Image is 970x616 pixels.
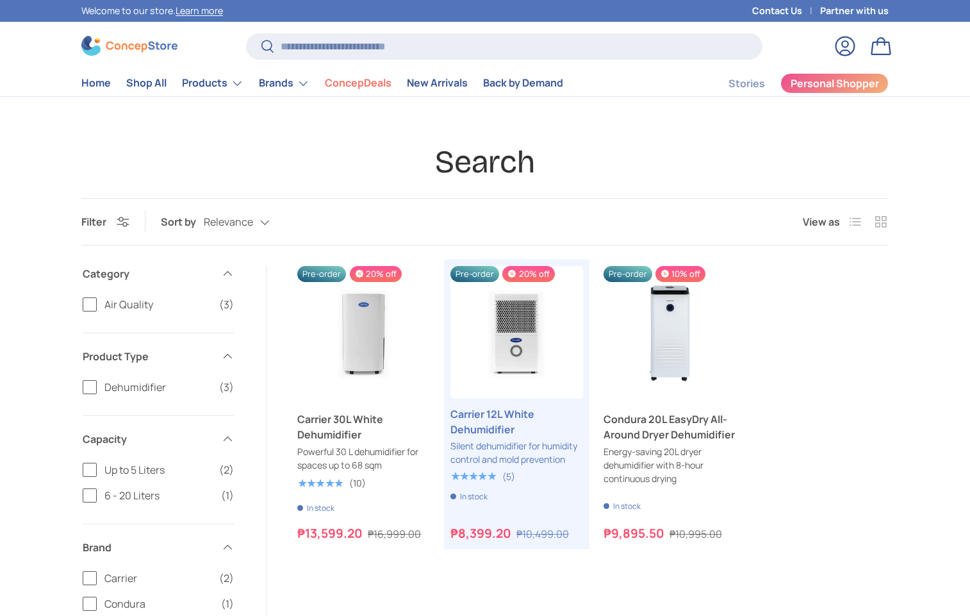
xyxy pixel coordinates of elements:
[297,266,430,399] a: Carrier 30L White Dehumidifier
[604,412,736,442] a: Condura 20L EasyDry All-Around Dryer Dehumidifier
[251,71,317,96] summary: Brands
[104,488,213,503] span: 6 - 20 Liters
[104,596,213,612] span: Condura
[81,215,106,229] span: Filter
[104,570,211,586] span: Carrier
[182,71,243,96] a: Products
[450,406,583,437] a: Carrier 12L White Dehumidifier
[325,71,391,96] a: ConcepDeals
[83,540,213,555] span: Brand
[104,462,211,478] span: Up to 5 Liters
[81,71,563,96] nav: Primary
[83,431,213,447] span: Capacity
[791,78,879,88] span: Personal Shopper
[820,4,889,18] a: Partner with us
[780,73,889,94] a: Personal Shopper
[83,251,234,297] summary: Category
[803,214,840,229] span: View as
[204,216,253,228] span: Relevance
[219,462,234,478] span: (2)
[483,71,563,96] a: Back by Demand
[655,266,705,282] span: 10% off
[204,211,295,233] button: Relevance
[221,488,234,503] span: (1)
[728,71,765,96] a: Stories
[83,524,234,570] summary: Brand
[297,412,430,442] a: Carrier 30L White Dehumidifier
[350,266,402,282] span: 20% off
[450,266,499,282] span: Pre-order
[219,297,234,312] span: (3)
[126,71,167,96] a: Shop All
[297,266,346,282] span: Pre-order
[176,4,223,17] a: Learn more
[502,266,554,282] span: 20% off
[219,570,234,586] span: (2)
[604,266,652,282] span: Pre-order
[83,333,234,379] summary: Product Type
[81,142,889,182] h1: Search
[219,379,234,395] span: (3)
[104,379,211,395] span: Dehumidifier
[83,349,213,364] span: Product Type
[161,214,204,229] label: Sort by
[259,71,309,96] a: Brands
[81,4,223,18] p: Welcome to our store.
[83,266,213,281] span: Category
[604,266,736,399] a: Condura 20L EasyDry All-Around Dryer Dehumidifier
[83,416,234,462] summary: Capacity
[221,596,234,612] span: (1)
[450,266,583,399] a: Carrier 12L White Dehumidifier
[698,71,889,96] nav: Secondary
[81,71,111,96] a: Home
[81,36,177,56] img: ConcepStore
[104,297,211,312] span: Air Quality
[81,215,129,229] button: Filter
[174,71,251,96] summary: Products
[752,4,820,18] a: Contact Us
[407,71,468,96] a: New Arrivals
